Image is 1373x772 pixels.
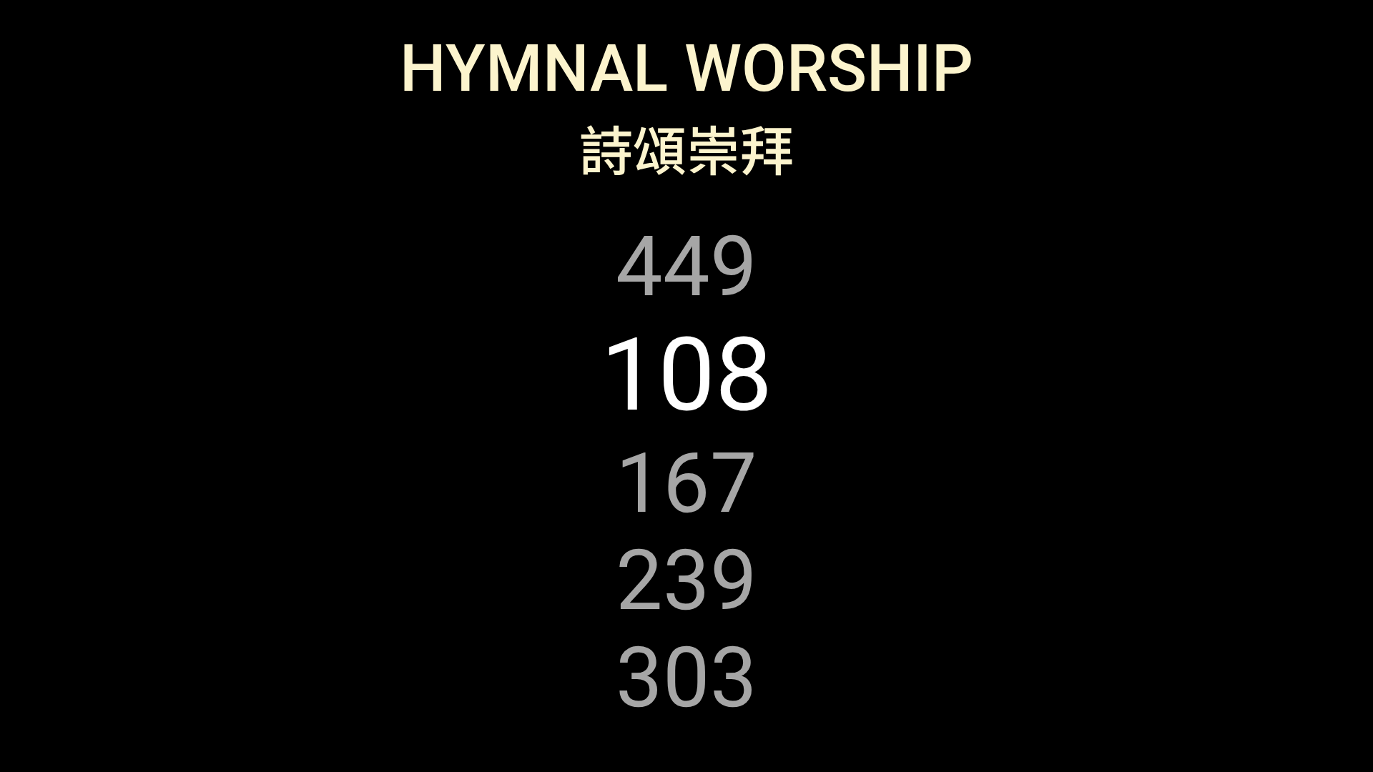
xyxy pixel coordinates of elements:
[601,315,772,435] li: 108
[616,435,757,532] li: 167
[616,218,757,315] li: 449
[616,629,757,726] li: 303
[616,532,757,629] li: 239
[579,109,794,187] span: 詩頌崇拜
[400,31,973,107] span: Hymnal Worship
